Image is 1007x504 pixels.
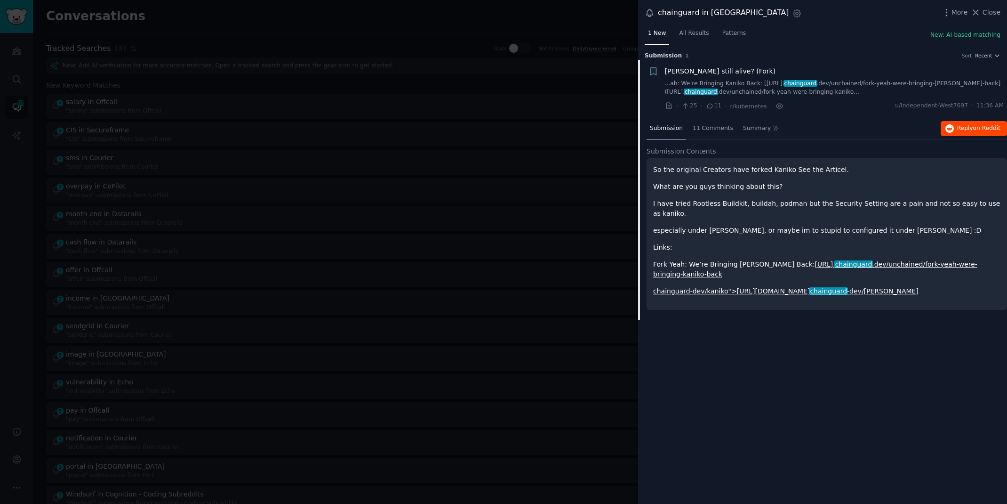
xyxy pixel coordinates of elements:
[658,7,789,19] div: chainguard in [GEOGRAPHIC_DATA]
[676,26,712,45] a: All Results
[770,101,772,111] span: ·
[975,52,1000,59] button: Recent
[725,101,727,111] span: ·
[975,52,992,59] span: Recent
[971,102,973,110] span: ·
[684,89,718,95] span: chainguard
[653,243,1000,252] p: Links:
[701,101,703,111] span: ·
[976,102,1004,110] span: 11:36 AM
[983,8,1000,17] span: Close
[645,52,682,60] span: Submission
[676,101,678,111] span: ·
[650,124,683,133] span: Submission
[647,146,716,156] span: Submission Contents
[665,80,1004,96] a: ...ah: We’re Bringing Kaniko Back: [[URL].chainguard.dev/unchained/fork-yeah-were-bringing-[PERSO...
[957,124,1000,133] span: Reply
[681,102,697,110] span: 25
[653,260,1000,279] p: Fork Yeah: We’re Bringing [PERSON_NAME] Back:
[930,31,1000,40] button: New: AI-based matching
[645,26,669,45] a: 1 New
[653,165,1000,175] p: So the original Creators have forked Kaniko See the Articel.
[653,226,1000,236] p: especially under [PERSON_NAME], or maybe im to stupid to configured it under [PERSON_NAME] :D
[653,287,919,295] a: chainguard-dev/kaniko">[URL][DOMAIN_NAME]chainguard-dev/[PERSON_NAME]
[809,287,848,295] span: chainguard
[971,8,1000,17] button: Close
[743,124,771,133] span: Summary
[653,260,977,278] a: [URL].chainguard.dev/unchained/fork-yeah-were-bringing-kaniko-back
[730,103,767,110] span: r/kubernetes
[653,182,1000,192] p: What are you guys thinking about this?
[653,199,1000,219] p: I have tried Rootless Buildkit, buildah, podman but the Security Setting are a pain and not so ea...
[693,124,733,133] span: 11 Comments
[834,260,873,268] span: chainguard
[719,26,749,45] a: Patterns
[895,102,968,110] span: u/Independent-West7697
[665,66,776,76] a: [PERSON_NAME] still alive? (Fork)
[962,52,972,59] div: Sort
[783,80,817,87] span: chainguard
[722,29,746,38] span: Patterns
[942,8,968,17] button: More
[951,8,968,17] span: More
[706,102,721,110] span: 11
[973,125,1000,131] span: on Reddit
[648,29,666,38] span: 1 New
[685,53,688,58] span: 1
[941,121,1007,136] button: Replyon Reddit
[679,29,709,38] span: All Results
